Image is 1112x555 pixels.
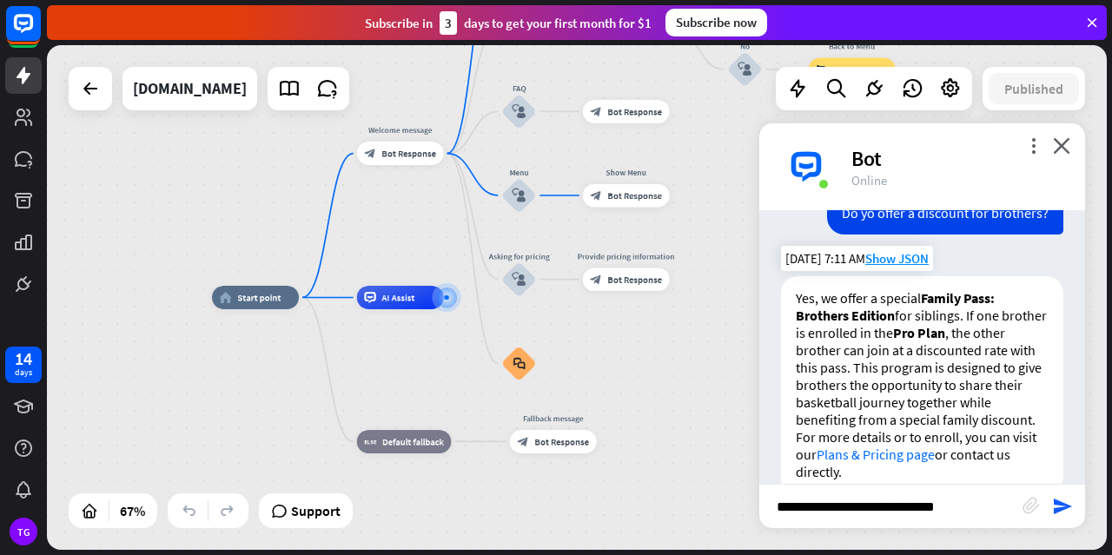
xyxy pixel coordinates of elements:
[10,518,37,545] div: TG
[115,497,150,525] div: 67%
[133,67,247,110] div: basketballwintergarden.com
[365,11,652,35] div: Subscribe in days to get your first month for $1
[1052,496,1073,517] i: send
[237,292,281,303] span: Start point
[607,189,662,201] span: Bot Response
[501,413,606,424] div: Fallback message
[484,250,553,261] div: Asking for pricing
[512,188,526,202] i: block_user_input
[382,436,444,447] span: Default fallback
[665,9,767,36] div: Subscribe now
[796,289,1049,428] p: Yes, we offer a special for siblings. If one brother is enrolled in the , the other brother can j...
[14,7,66,59] button: Open LiveChat chat widget
[893,324,945,341] strong: Pro Plan
[574,250,678,261] div: Provide pricing information
[590,106,601,117] i: block_bot_response
[590,274,601,285] i: block_bot_response
[827,191,1063,235] div: Do yo offer a discount for brothers?
[865,250,929,267] span: Show JSON
[816,63,828,75] i: block_goto
[607,106,662,117] span: Bot Response
[513,357,525,370] i: block_faq
[381,148,436,159] span: Bot Response
[484,167,553,178] div: Menu
[381,292,414,303] span: AI Assist
[796,289,995,324] strong: Family Pass: Brothers Edition
[710,41,779,52] div: No
[1025,137,1042,154] i: more_vert
[590,189,601,201] i: block_bot_response
[512,273,526,287] i: block_user_input
[834,63,875,75] span: Go to step
[851,172,1064,188] div: Online
[796,428,1049,480] p: For more details or to enroll, you can visit our or contact us directly.
[738,63,751,76] i: block_user_input
[15,351,32,367] div: 14
[574,167,678,178] div: Show Menu
[800,41,904,52] div: Back to Menu
[517,436,528,447] i: block_bot_response
[989,73,1079,104] button: Published
[15,367,32,379] div: days
[851,145,1064,172] div: Bot
[348,124,453,135] div: Welcome message
[291,497,341,525] span: Support
[781,246,933,271] div: [DATE] 7:11 AM
[1023,497,1040,514] i: block_attachment
[534,436,589,447] span: Bot Response
[364,148,375,159] i: block_bot_response
[5,347,42,383] a: 14 days
[364,436,376,447] i: block_fallback
[484,83,553,94] div: FAQ
[1053,137,1070,154] i: close
[220,292,232,303] i: home_2
[607,274,662,285] span: Bot Response
[512,104,526,118] i: block_user_input
[817,446,935,463] a: Plans & Pricing page
[440,11,457,35] div: 3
